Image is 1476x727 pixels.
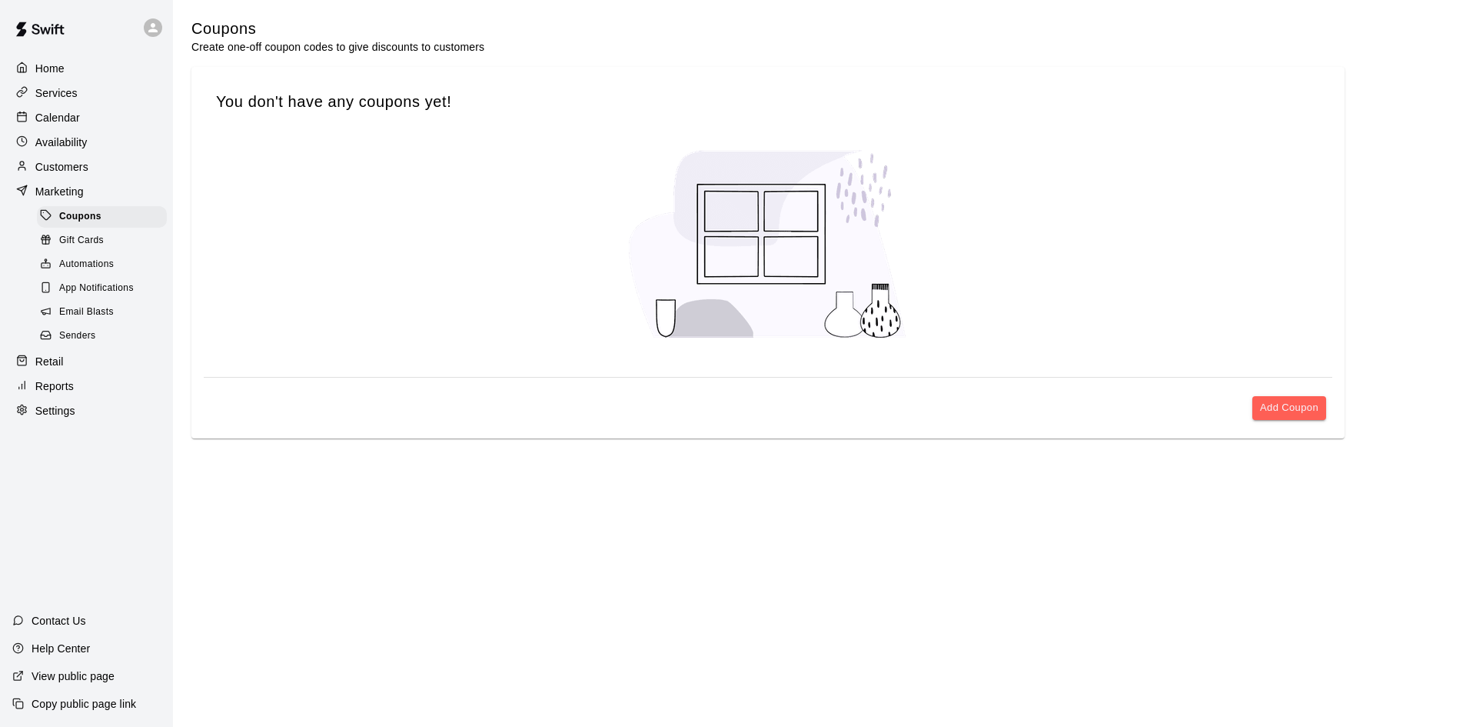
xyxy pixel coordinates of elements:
a: Reports [12,375,161,398]
p: Settings [35,403,75,419]
div: Gift Cards [37,230,167,252]
a: App Notifications [37,277,173,301]
span: Gift Cards [59,233,104,248]
button: Add Coupon [1252,396,1326,420]
a: Email Blasts [37,301,173,325]
p: View public page [32,669,115,684]
a: Customers [12,155,161,178]
p: Copy public page link [32,696,136,712]
a: Senders [37,325,173,348]
p: Help Center [32,641,90,656]
div: App Notifications [37,278,167,299]
span: Coupons [59,209,101,225]
a: Marketing [12,180,161,203]
span: Senders [59,328,96,344]
p: Services [35,85,78,101]
p: Calendar [35,110,80,125]
a: Home [12,57,161,80]
p: Availability [35,135,88,150]
a: Gift Cards [37,228,173,252]
p: Reports [35,379,74,394]
span: App Notifications [59,281,134,296]
h5: You don't have any coupons yet! [216,92,1320,112]
h5: Coupons [191,18,484,39]
img: No coupons created [614,136,922,352]
p: Create one-off coupon codes to give discounts to customers [191,39,484,55]
a: Automations [37,253,173,277]
div: Coupons [37,206,167,228]
a: Coupons [37,205,173,228]
div: Automations [37,254,167,275]
a: Services [12,82,161,105]
div: Email Blasts [37,302,167,323]
span: Email Blasts [59,305,114,320]
p: Customers [35,159,88,175]
a: Retail [12,350,161,373]
a: Availability [12,131,161,154]
p: Retail [35,354,64,369]
p: Home [35,61,65,76]
p: Contact Us [32,613,86,629]
div: Senders [37,325,167,347]
a: Settings [12,399,161,422]
span: Automations [59,257,114,272]
p: Marketing [35,184,84,199]
a: Calendar [12,106,161,129]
